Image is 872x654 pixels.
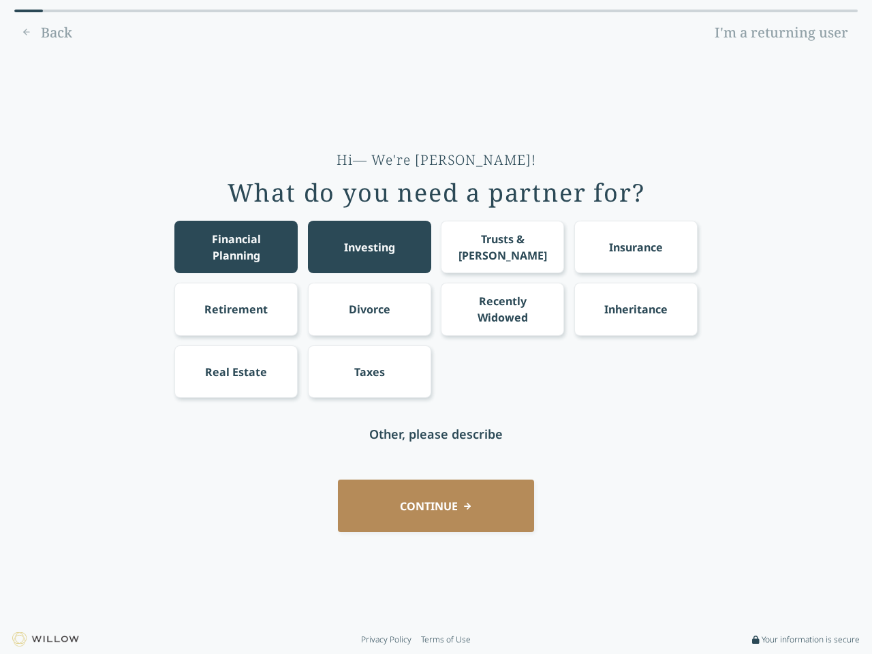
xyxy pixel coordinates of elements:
[361,634,411,645] a: Privacy Policy
[337,151,536,170] div: Hi— We're [PERSON_NAME]!
[604,301,668,317] div: Inheritance
[421,634,471,645] a: Terms of Use
[338,480,534,532] button: CONTINUE
[454,293,552,326] div: Recently Widowed
[204,301,268,317] div: Retirement
[187,231,285,264] div: Financial Planning
[344,239,395,255] div: Investing
[14,10,43,12] div: 0% complete
[205,364,267,380] div: Real Estate
[369,424,503,443] div: Other, please describe
[762,634,860,645] span: Your information is secure
[228,179,645,206] div: What do you need a partner for?
[349,301,390,317] div: Divorce
[705,22,858,44] a: I'm a returning user
[609,239,663,255] div: Insurance
[454,231,552,264] div: Trusts & [PERSON_NAME]
[354,364,385,380] div: Taxes
[12,632,79,647] img: Willow logo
